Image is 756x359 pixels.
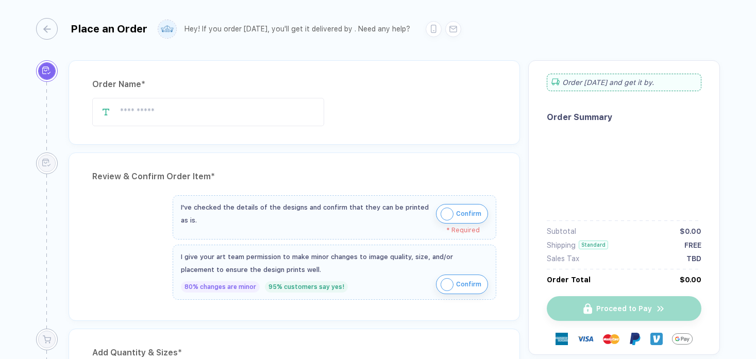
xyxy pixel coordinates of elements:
div: Order Summary [547,112,701,122]
img: visa [577,331,594,347]
img: express [556,333,568,345]
div: Review & Confirm Order Item [92,168,496,185]
div: Shipping [547,241,576,249]
img: Paypal [629,333,641,345]
div: $0.00 [680,227,701,235]
div: I've checked the details of the designs and confirm that they can be printed as is. [181,201,431,227]
div: Sales Tax [547,254,579,263]
img: icon [441,208,453,220]
div: Subtotal [547,227,576,235]
div: * Required [181,227,480,234]
div: Hey! If you order [DATE], you'll get it delivered by . Need any help? [184,25,410,33]
button: iconConfirm [436,204,488,224]
div: 80% changes are minor [181,281,260,293]
div: 95% customers say yes! [265,281,348,293]
img: Venmo [650,333,663,345]
img: master-card [603,331,619,347]
div: Place an Order [71,23,147,35]
button: iconConfirm [436,275,488,294]
span: Confirm [456,206,481,222]
img: GPay [672,329,693,349]
div: I give your art team permission to make minor changes to image quality, size, and/or placement to... [181,250,488,276]
div: TBD [686,254,701,263]
div: Order Name [92,76,496,93]
div: $0.00 [680,276,701,284]
img: icon [441,278,453,291]
div: Order [DATE] and get it by . [547,74,701,91]
div: Standard [579,241,608,249]
img: user profile [158,20,176,38]
div: FREE [684,241,701,249]
div: Order Total [547,276,591,284]
span: Confirm [456,276,481,293]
